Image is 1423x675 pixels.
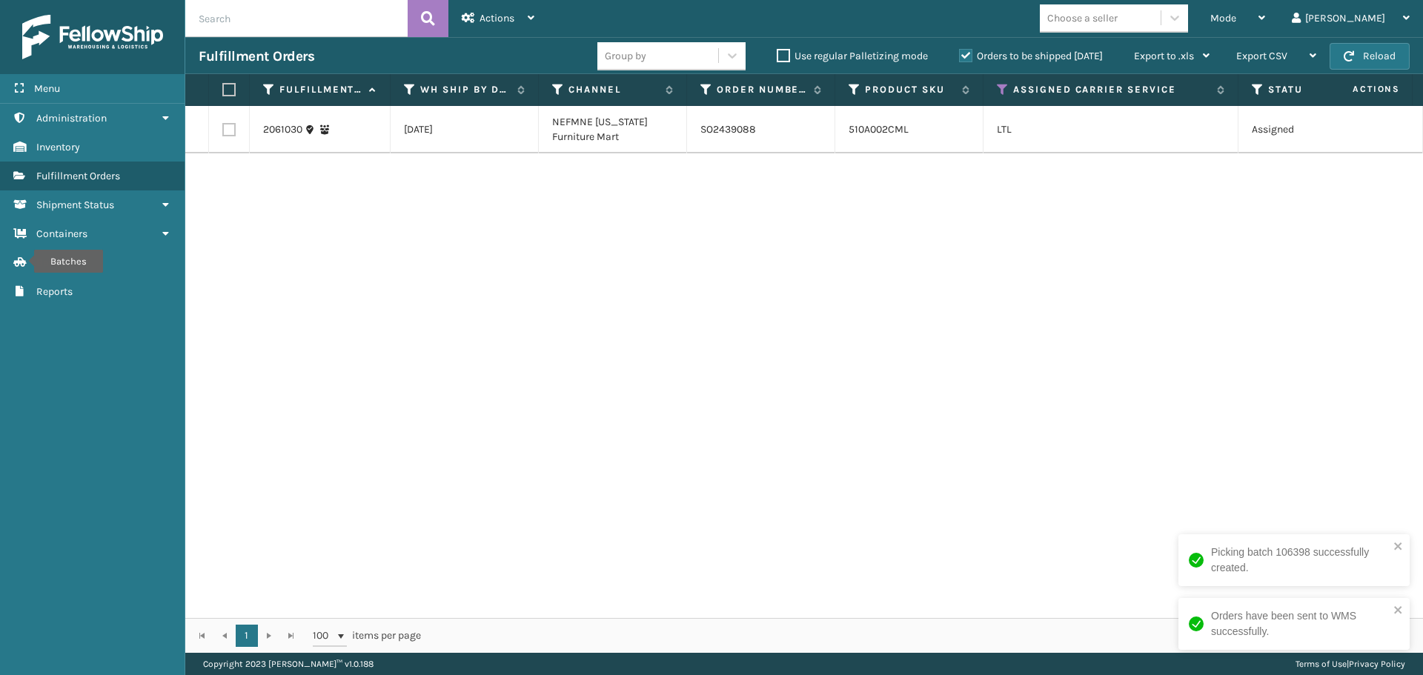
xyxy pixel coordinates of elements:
[539,106,687,153] td: NEFMNE [US_STATE] Furniture Mart
[1134,50,1194,62] span: Export to .xls
[313,628,335,643] span: 100
[959,50,1103,62] label: Orders to be shipped [DATE]
[687,106,835,153] td: SO2439088
[22,15,163,59] img: logo
[313,625,421,647] span: items per page
[1268,83,1358,96] label: Status
[1393,540,1404,554] button: close
[480,12,514,24] span: Actions
[568,83,658,96] label: Channel
[203,653,374,675] p: Copyright 2023 [PERSON_NAME]™ v 1.0.188
[865,83,955,96] label: Product SKU
[1393,604,1404,618] button: close
[1211,608,1389,639] div: Orders have been sent to WMS successfully.
[36,112,107,124] span: Administration
[36,170,120,182] span: Fulfillment Orders
[420,83,510,96] label: WH Ship By Date
[36,199,114,211] span: Shipment Status
[36,141,80,153] span: Inventory
[34,82,60,95] span: Menu
[36,256,74,269] span: Batches
[717,83,806,96] label: Order Number
[263,122,302,137] a: 2061030
[199,47,314,65] h3: Fulfillment Orders
[279,83,362,96] label: Fulfillment Order Id
[1013,83,1210,96] label: Assigned Carrier Service
[1236,50,1287,62] span: Export CSV
[391,106,539,153] td: [DATE]
[442,628,1407,643] div: 1 - 1 of 1 items
[849,123,909,136] a: 510A002CML
[36,285,73,298] span: Reports
[1238,106,1387,153] td: Assigned
[984,106,1238,153] td: LTL
[236,625,258,647] a: 1
[36,227,87,240] span: Containers
[605,48,646,64] div: Group by
[1330,43,1410,70] button: Reload
[1210,12,1236,24] span: Mode
[777,50,928,62] label: Use regular Palletizing mode
[1211,545,1389,576] div: Picking batch 106398 successfully created.
[1306,77,1409,102] span: Actions
[1047,10,1118,26] div: Choose a seller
